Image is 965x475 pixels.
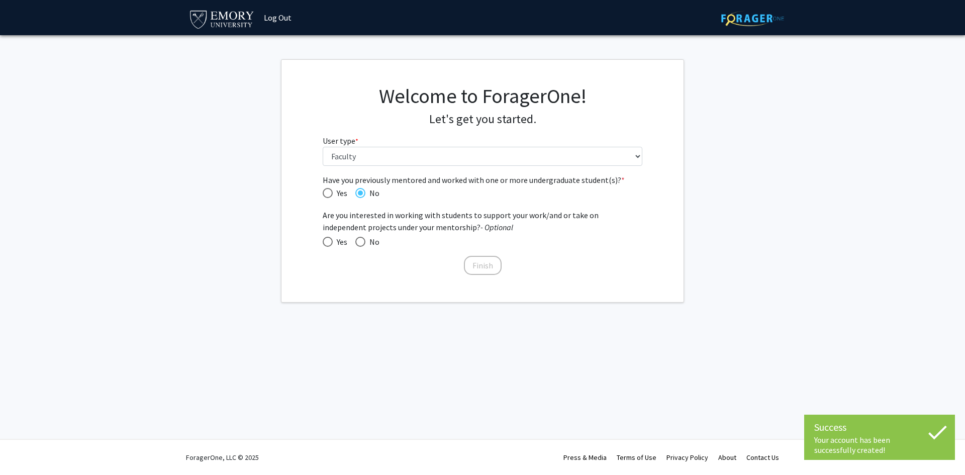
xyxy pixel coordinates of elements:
img: Emory University Logo [188,8,255,30]
a: Privacy Policy [666,453,708,462]
h1: Welcome to ForagerOne! [323,84,643,108]
img: ForagerOne Logo [721,11,784,26]
span: Yes [333,236,347,248]
div: ForagerOne, LLC © 2025 [186,440,259,475]
span: No [365,187,379,199]
span: Have you previously mentored and worked with one or more undergraduate student(s)? [323,174,643,186]
mat-radio-group: Have you previously mentored and worked with one or more undergraduate student(s)? [323,186,643,199]
a: About [718,453,736,462]
span: Yes [333,187,347,199]
a: Terms of Use [617,453,656,462]
span: No [365,236,379,248]
i: - Optional [480,222,513,232]
div: Success [814,420,945,435]
a: Contact Us [746,453,779,462]
h4: Let's get you started. [323,112,643,127]
div: Your account has been successfully created! [814,435,945,455]
span: Are you interested in working with students to support your work/and or take on independent proje... [323,209,643,233]
button: Finish [464,256,502,275]
label: User type [323,135,358,147]
a: Press & Media [563,453,607,462]
iframe: Chat [8,430,43,467]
